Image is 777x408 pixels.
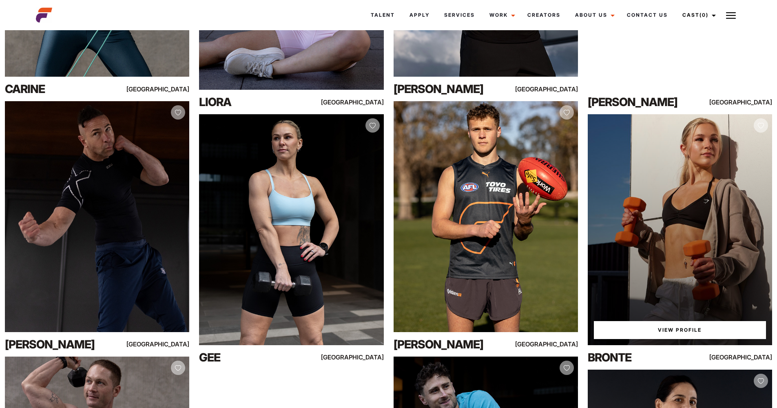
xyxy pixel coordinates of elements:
[394,336,504,353] div: [PERSON_NAME]
[134,84,190,94] div: [GEOGRAPHIC_DATA]
[328,352,384,362] div: [GEOGRAPHIC_DATA]
[482,4,520,26] a: Work
[568,4,620,26] a: About Us
[199,94,310,110] div: Liora
[5,336,115,353] div: [PERSON_NAME]
[594,321,766,339] a: View Bronte'sProfile
[717,97,772,107] div: [GEOGRAPHIC_DATA]
[437,4,482,26] a: Services
[522,339,578,349] div: [GEOGRAPHIC_DATA]
[520,4,568,26] a: Creators
[36,7,52,23] img: cropped-aefm-brand-fav-22-square.png
[588,94,698,110] div: [PERSON_NAME]
[394,81,504,97] div: [PERSON_NAME]
[620,4,675,26] a: Contact Us
[5,81,115,97] div: Carine
[717,352,772,362] div: [GEOGRAPHIC_DATA]
[700,12,708,18] span: (0)
[522,84,578,94] div: [GEOGRAPHIC_DATA]
[675,4,721,26] a: Cast(0)
[199,349,310,366] div: Gee
[134,339,190,349] div: [GEOGRAPHIC_DATA]
[402,4,437,26] a: Apply
[328,97,384,107] div: [GEOGRAPHIC_DATA]
[726,11,736,20] img: Burger icon
[588,349,698,366] div: Bronte
[363,4,402,26] a: Talent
